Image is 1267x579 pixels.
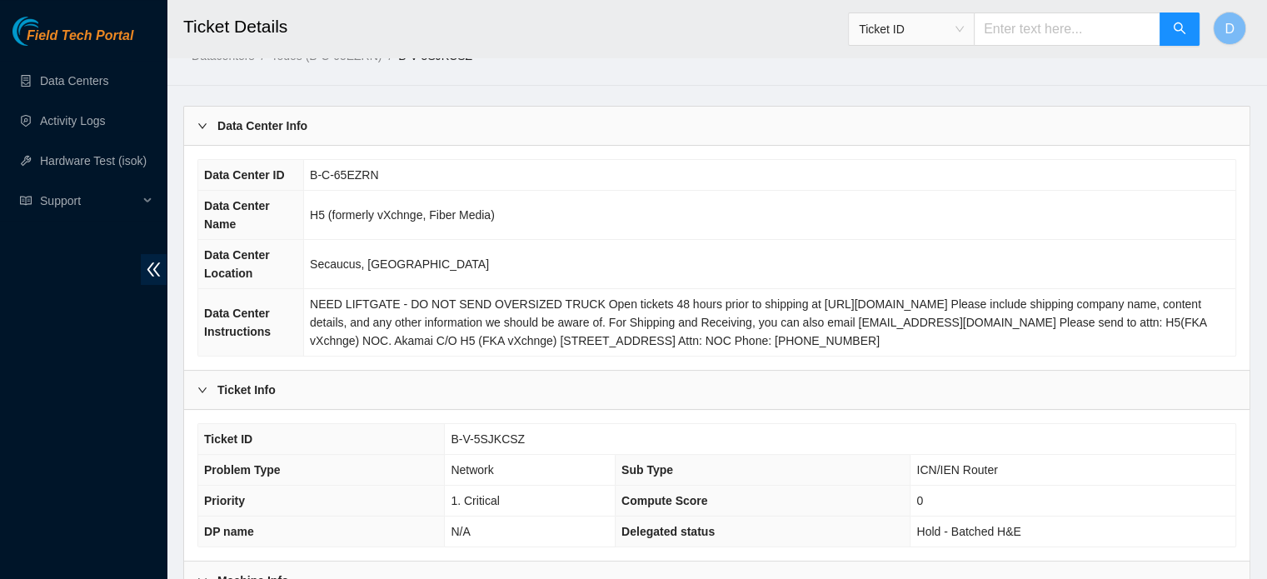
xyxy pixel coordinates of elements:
b: Ticket Info [217,381,276,399]
span: Data Center Location [204,248,270,280]
a: Hardware Test (isok) [40,154,147,167]
span: 0 [916,494,923,507]
span: Sub Type [621,463,673,477]
span: Support [40,184,138,217]
a: Akamai TechnologiesField Tech Portal [12,30,133,52]
span: search [1173,22,1186,37]
button: D [1213,12,1246,45]
span: NEED LIFTGATE - DO NOT SEND OVERSIZED TRUCK Open tickets 48 hours prior to shipping at [URL][DOMA... [310,297,1206,347]
span: DP name [204,525,254,538]
span: right [197,121,207,131]
span: Delegated status [621,525,715,538]
span: B-V-5SJKCSZ [451,432,525,446]
button: search [1160,12,1200,46]
span: H5 (formerly vXchnge, Fiber Media) [310,208,495,222]
span: Compute Score [621,494,707,507]
span: D [1225,18,1235,39]
span: Ticket ID [859,17,964,42]
span: ICN/IEN Router [916,463,997,477]
b: Data Center Info [217,117,307,135]
span: Field Tech Portal [27,28,133,44]
span: Hold - Batched H&E [916,525,1020,538]
span: Data Center Name [204,199,270,231]
a: Data Centers [40,74,108,87]
span: Problem Type [204,463,281,477]
span: N/A [451,525,470,538]
img: Akamai Technologies [12,17,84,46]
span: read [20,195,32,207]
span: 1. Critical [451,494,499,507]
span: Secaucus, [GEOGRAPHIC_DATA] [310,257,489,271]
input: Enter text here... [974,12,1160,46]
span: Ticket ID [204,432,252,446]
span: double-left [141,254,167,285]
span: Data Center Instructions [204,307,271,338]
span: Data Center ID [204,168,284,182]
div: Ticket Info [184,371,1250,409]
span: B-C-65EZRN [310,168,378,182]
div: Data Center Info [184,107,1250,145]
span: right [197,385,207,395]
span: Priority [204,494,245,507]
span: Network [451,463,493,477]
a: Activity Logs [40,114,106,127]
